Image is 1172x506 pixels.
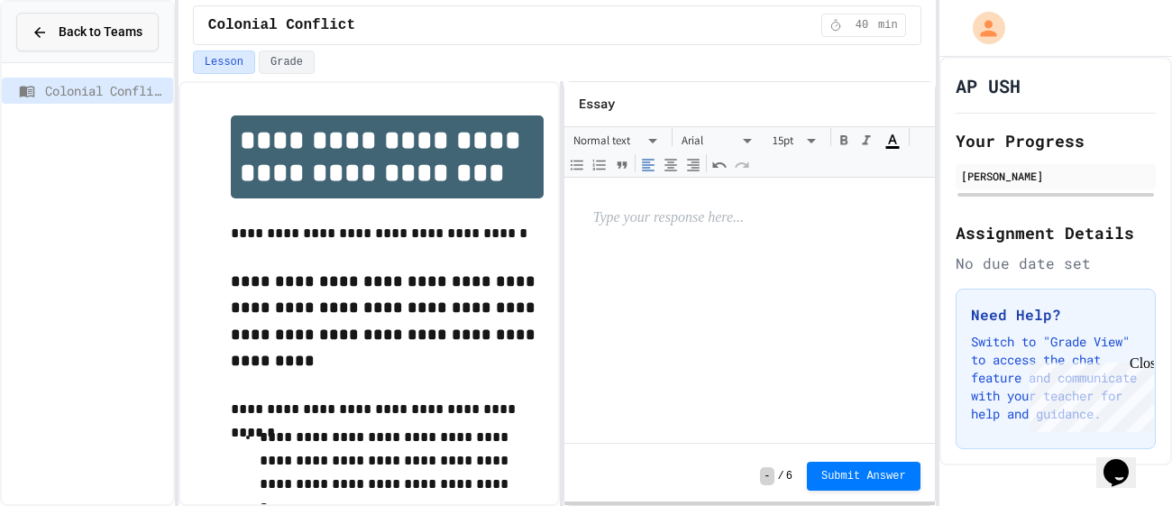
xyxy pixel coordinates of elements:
button: Lesson [193,51,255,74]
iframe: chat widget [1022,355,1154,432]
span: min [878,18,898,32]
div: 15pt [765,128,829,153]
button: Grade [259,51,315,74]
button: Numbered List [589,154,610,176]
h3: Need Help? [971,304,1140,326]
button: Submit Answer [807,462,920,491]
span: Colonial Conflict [45,81,166,100]
button: Align Left [637,154,659,176]
button: Back to Teams [16,13,159,51]
span: 6 [786,469,792,483]
div: Chat with us now!Close [7,7,124,115]
h2: Assignment Details [956,220,1156,245]
button: Quote [611,154,633,176]
button: Align Right [682,154,704,176]
div: No due date set [956,253,1156,274]
div: [PERSON_NAME] [961,168,1150,184]
h1: AP USH [956,73,1021,98]
span: Back to Teams [59,23,142,41]
button: Undo (⌘+Z) [709,154,730,176]
span: 40 [847,18,876,32]
div: Arial [674,128,765,153]
button: Bullet List [566,154,588,176]
iframe: chat widget [1096,434,1154,488]
button: Align Center [660,154,682,176]
span: Colonial Conflict [208,14,355,36]
p: Switch to "Grade View" to access the chat feature and communicate with your teacher for help and ... [971,333,1140,423]
div: Normal text [566,128,670,153]
button: Bold (⌘+B) [833,130,855,152]
div: My Account [954,7,1010,49]
button: Italic (⌘+I) [856,130,877,152]
span: Submit Answer [821,469,906,483]
h6: Essay [579,93,615,115]
h2: Your Progress [956,128,1156,153]
span: - [760,467,774,485]
span: / [778,469,784,483]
